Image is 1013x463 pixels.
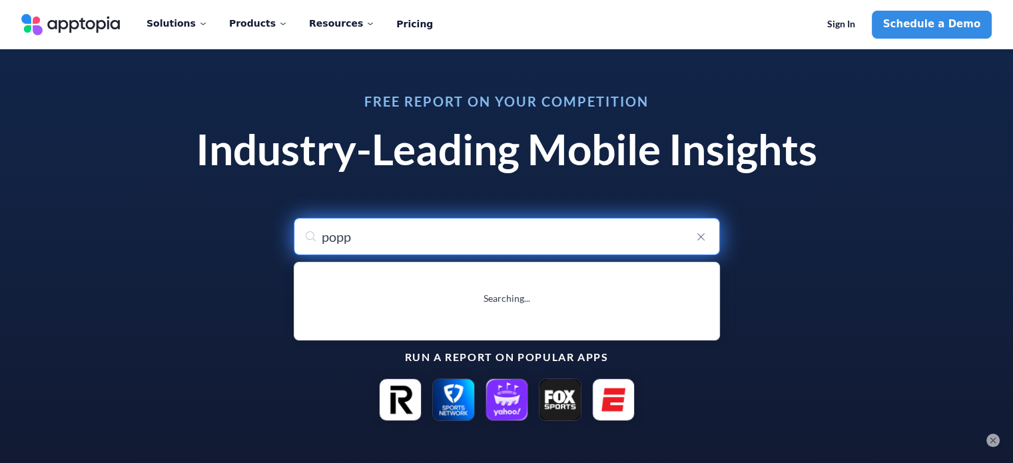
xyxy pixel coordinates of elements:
h1: Industry-Leading Mobile Insights [180,124,833,175]
a: Schedule a Demo [872,11,992,39]
input: Search for your app [294,218,720,255]
img: Yahoo Sports: Scores and News icon [486,378,528,421]
a: Pricing [396,11,433,39]
button: × [986,434,1000,447]
img: FanDuel Sports Network icon [432,378,475,421]
div: Resources [309,9,375,37]
img: ESPN: Live Sports & Scores icon [592,378,635,421]
ul: menu-options [294,262,720,340]
img: Revolut: Send, spend and save icon [379,378,422,421]
a: Sign In [816,11,866,39]
p: Run a report on popular apps [180,351,833,363]
h3: Free Report on Your Competition [180,95,833,108]
span: Sign In [827,19,855,30]
div: Products [229,9,288,37]
div: Solutions [147,9,208,37]
img: FOX Sports: Watch Live Games icon [539,378,581,421]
